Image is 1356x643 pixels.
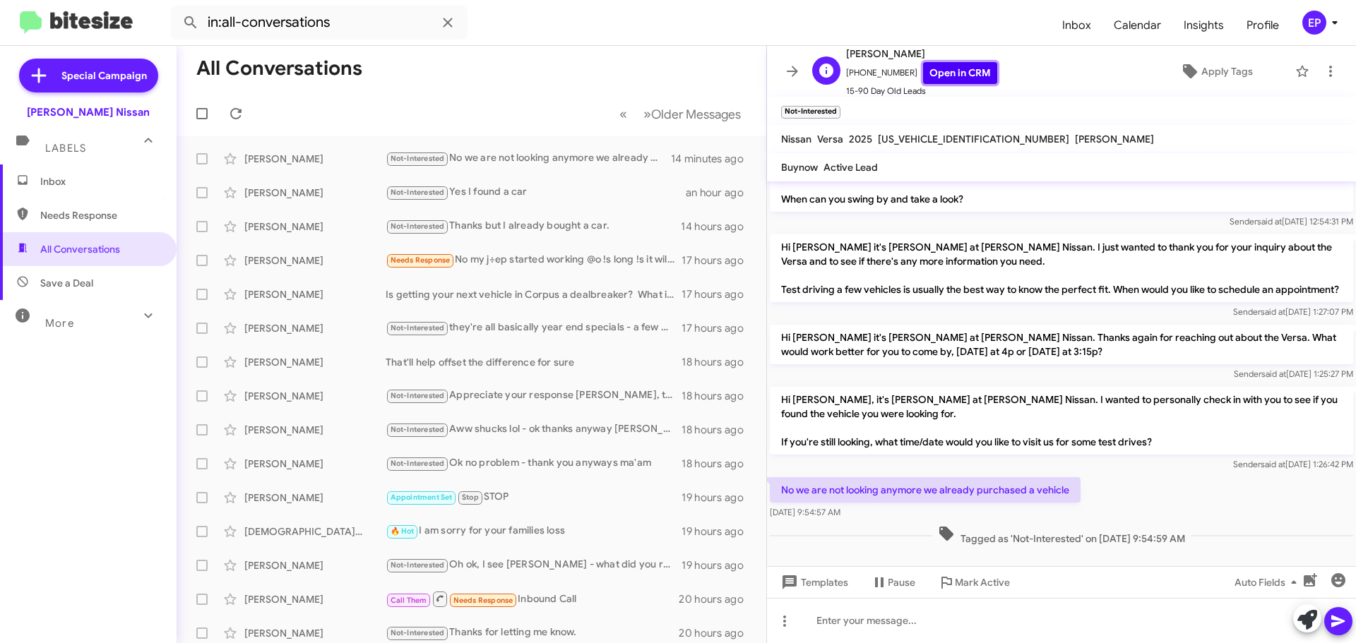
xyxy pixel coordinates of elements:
[386,355,682,369] div: That'll help offset the difference for sure
[19,59,158,92] a: Special Campaign
[781,133,811,145] span: Nissan
[1261,459,1285,469] span: said at
[1235,5,1290,46] a: Profile
[635,100,749,128] button: Next
[770,507,840,517] span: [DATE] 9:54:57 AM
[846,84,997,98] span: 15-90 Day Old Leads
[1261,368,1286,379] span: said at
[888,570,915,595] span: Pause
[770,234,1353,302] p: Hi [PERSON_NAME] it's [PERSON_NAME] at [PERSON_NAME] Nissan. I just wanted to thank you for your ...
[244,355,386,369] div: [PERSON_NAME]
[682,355,755,369] div: 18 hours ago
[923,62,997,84] a: Open in CRM
[244,524,386,539] div: [DEMOGRAPHIC_DATA][PERSON_NAME]
[682,389,755,403] div: 18 hours ago
[1201,59,1253,84] span: Apply Tags
[1051,5,1102,46] a: Inbox
[391,628,445,637] span: Not-Interested
[391,459,445,468] span: Not-Interested
[391,222,445,231] span: Not-Interested
[846,45,997,62] span: [PERSON_NAME]
[682,287,755,301] div: 17 hours ago
[1302,11,1326,35] div: EP
[244,287,386,301] div: [PERSON_NAME]
[244,152,386,166] div: [PERSON_NAME]
[391,493,453,502] span: Appointment Set
[781,106,840,119] small: Not-Interested
[244,558,386,572] div: [PERSON_NAME]
[45,317,74,330] span: More
[770,387,1353,455] p: Hi [PERSON_NAME], it's [PERSON_NAME] at [PERSON_NAME] Nissan. I wanted to personally check in wit...
[196,57,362,80] h1: All Conversations
[681,220,755,234] div: 14 hours ago
[682,321,755,335] div: 17 hours ago
[244,321,386,335] div: [PERSON_NAME]
[386,590,679,608] div: Inbound Call
[1172,5,1235,46] a: Insights
[40,242,120,256] span: All Conversations
[40,208,160,222] span: Needs Response
[386,625,679,641] div: Thanks for letting me know.
[244,220,386,234] div: [PERSON_NAME]
[391,256,451,265] span: Needs Response
[611,100,636,128] button: Previous
[244,457,386,471] div: [PERSON_NAME]
[386,387,682,404] div: Appreciate your response [PERSON_NAME], thank you
[1143,59,1288,84] button: Apply Tags
[679,592,755,606] div: 20 hours ago
[1230,216,1353,227] span: Sender [DATE] 12:54:31 PM
[391,560,445,570] span: Not-Interested
[643,105,651,123] span: »
[244,253,386,268] div: [PERSON_NAME]
[1233,306,1353,317] span: Sender [DATE] 1:27:07 PM
[453,596,513,605] span: Needs Response
[849,133,872,145] span: 2025
[770,477,1081,503] p: No we are not looking anymore we already purchased a vehicle
[1102,5,1172,46] span: Calendar
[955,570,1010,595] span: Mark Active
[45,142,86,155] span: Labels
[1223,570,1314,595] button: Auto Fields
[770,325,1353,364] p: Hi [PERSON_NAME] it's [PERSON_NAME] at [PERSON_NAME] Nissan. Thanks again for reaching out about ...
[682,558,755,572] div: 19 hours ago
[651,107,741,122] span: Older Messages
[462,493,479,502] span: Stop
[171,6,468,40] input: Search
[27,105,150,119] div: [PERSON_NAME] Nissan
[386,489,682,505] div: STOP
[619,105,627,123] span: «
[40,174,160,188] span: Inbox
[682,253,755,268] div: 17 hours ago
[686,186,755,200] div: an hour ago
[386,150,671,167] div: No we are not looking anymore we already purchased a vehicle
[391,596,427,605] span: Call Them
[391,391,445,400] span: Not-Interested
[671,152,755,166] div: 14 minutes ago
[778,570,848,595] span: Templates
[61,68,147,83] span: Special Campaign
[386,455,682,471] div: Ok no problem - thank you anyways ma'am
[1257,216,1282,227] span: said at
[391,154,445,163] span: Not-Interested
[244,389,386,403] div: [PERSON_NAME]
[1233,459,1353,469] span: Sender [DATE] 1:26:42 PM
[386,287,682,301] div: Is getting your next vehicle in Corpus a dealbreaker? What if we could deliver to your home, e-si...
[612,100,749,128] nav: Page navigation example
[386,421,682,438] div: Aww shucks lol - ok thanks anyway [PERSON_NAME]!
[846,62,997,84] span: [PHONE_NUMBER]
[391,323,445,332] span: Not-Interested
[682,457,755,471] div: 18 hours ago
[386,218,681,234] div: Thanks but I already bought a car.
[1290,11,1340,35] button: EP
[386,252,682,268] div: No my j÷ep started working @o !s long !s it willlast i will stick with it. I however when i do ne...
[781,161,818,174] span: Buynow
[386,523,682,539] div: I am sorry for your families loss
[391,425,445,434] span: Not-Interested
[1075,133,1154,145] span: [PERSON_NAME]
[1234,368,1353,379] span: Sender [DATE] 1:25:27 PM
[682,491,755,505] div: 19 hours ago
[878,133,1069,145] span: [US_VEHICLE_IDENTIFICATION_NUMBER]
[244,186,386,200] div: [PERSON_NAME]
